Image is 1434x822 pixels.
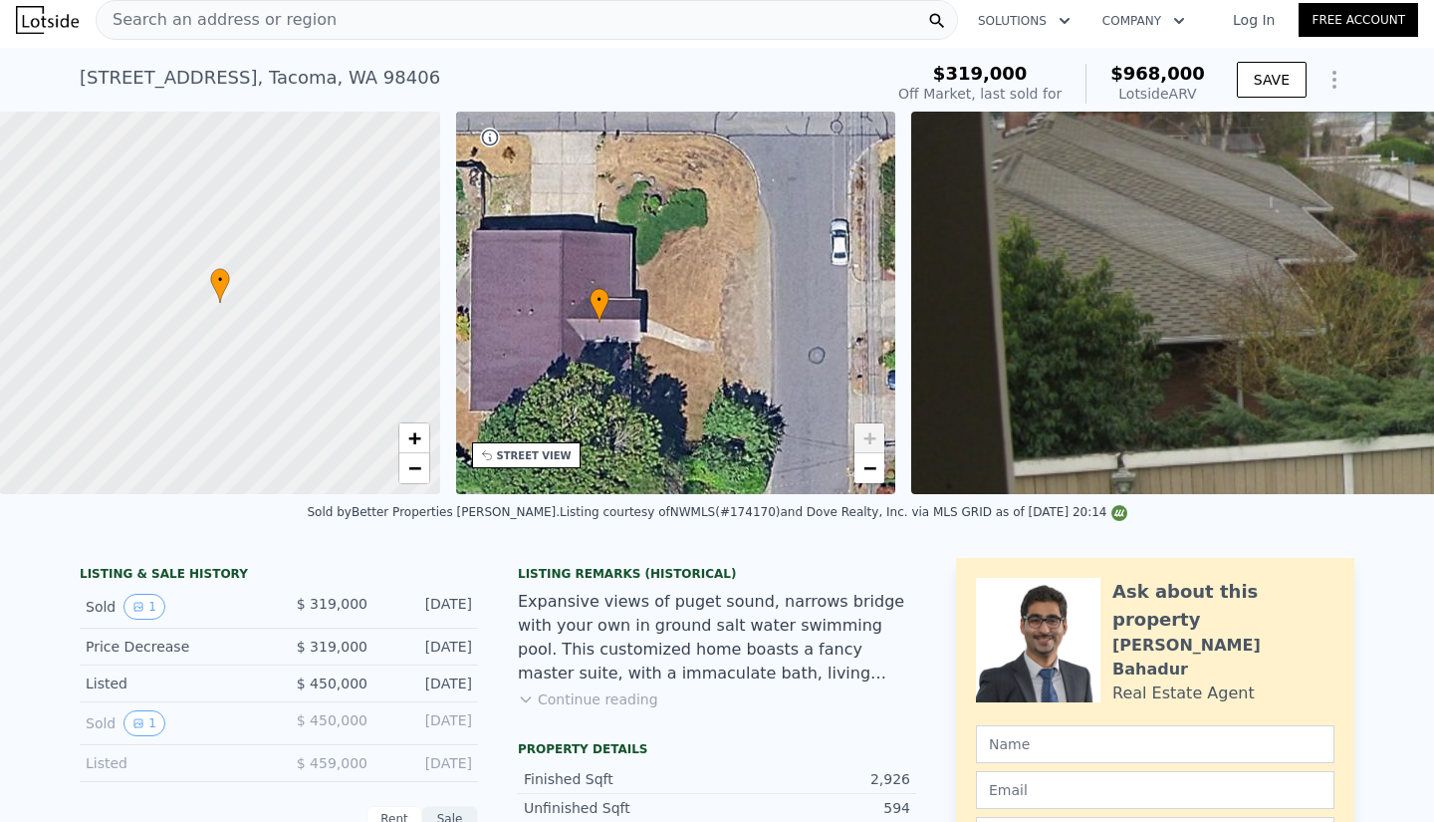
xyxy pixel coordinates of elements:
div: 2,926 [717,769,910,789]
div: 594 [717,798,910,818]
div: Sold by Better Properties [PERSON_NAME] . [308,505,561,519]
button: View historical data [123,594,165,620]
div: Finished Sqft [524,769,717,789]
button: SAVE [1237,62,1307,98]
div: Off Market, last sold for [898,84,1062,104]
span: $ 450,000 [297,676,367,691]
div: STREET VIEW [497,448,572,463]
div: Listing Remarks (Historical) [518,566,916,582]
div: [STREET_ADDRESS] , Tacoma , WA 98406 [80,64,440,92]
input: Name [976,725,1334,763]
span: $ 319,000 [297,596,367,612]
span: $319,000 [933,63,1028,84]
input: Email [976,771,1334,809]
span: Search an address or region [97,8,337,32]
div: [DATE] [383,594,472,620]
div: Expansive views of puget sound, narrows bridge with your own in ground salt water swimming pool. ... [518,590,916,685]
button: View historical data [123,710,165,736]
span: $ 450,000 [297,712,367,728]
div: LISTING & SALE HISTORY [80,566,478,586]
span: + [407,425,420,450]
a: Zoom in [399,423,429,453]
div: Unfinished Sqft [524,798,717,818]
div: [DATE] [383,710,472,736]
div: Listed [86,674,263,693]
span: • [590,291,609,309]
a: Log In [1209,10,1299,30]
span: $ 459,000 [297,755,367,771]
div: • [590,288,609,323]
div: [DATE] [383,753,472,773]
div: Sold [86,594,263,620]
button: Solutions [962,3,1086,39]
div: Listed [86,753,263,773]
div: [DATE] [383,674,472,693]
div: [PERSON_NAME] Bahadur [1112,634,1334,682]
button: Show Options [1314,60,1354,100]
a: Zoom out [399,453,429,483]
span: − [863,455,876,480]
div: Lotside ARV [1110,84,1205,104]
div: • [210,268,230,303]
span: − [407,455,420,480]
div: Listing courtesy of NWMLS (#174170) and Dove Realty, Inc. via MLS GRID as of [DATE] 20:14 [560,505,1126,519]
div: [DATE] [383,637,472,657]
span: • [210,271,230,289]
a: Free Account [1299,3,1418,37]
div: Ask about this property [1112,578,1334,634]
img: Lotside [16,6,79,34]
button: Company [1086,3,1201,39]
span: + [863,425,876,450]
div: Real Estate Agent [1112,682,1255,705]
img: NWMLS Logo [1111,505,1127,521]
span: $ 319,000 [297,639,367,655]
div: Property details [518,741,916,757]
div: Sold [86,710,263,736]
span: $968,000 [1110,63,1205,84]
a: Zoom out [854,453,884,483]
div: Price Decrease [86,637,263,657]
a: Zoom in [854,423,884,453]
button: Continue reading [518,689,658,709]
